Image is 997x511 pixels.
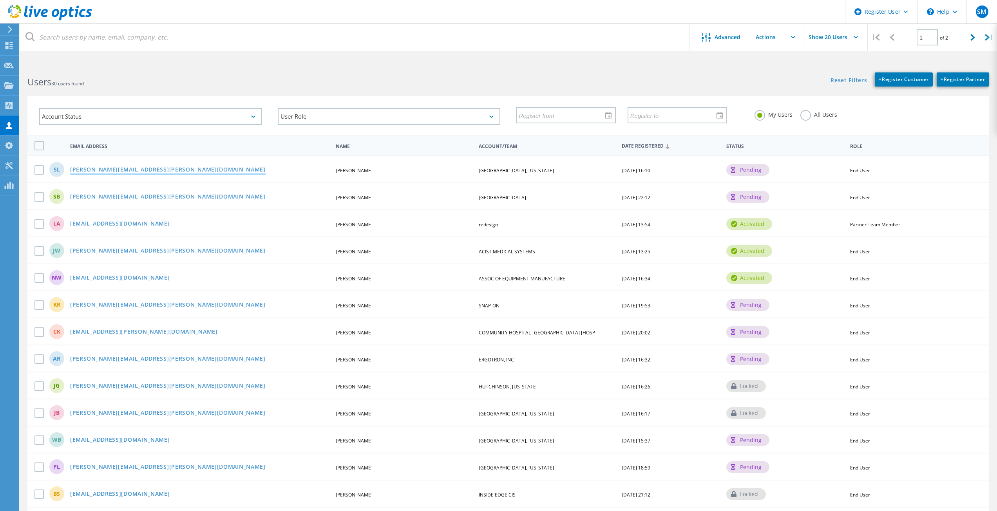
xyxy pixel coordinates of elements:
div: pending [726,299,769,311]
div: Account Status [39,108,262,125]
span: [PERSON_NAME] [336,410,373,417]
div: User Role [278,108,501,125]
span: Status [726,144,843,149]
span: [GEOGRAPHIC_DATA], [US_STATE] [479,167,554,174]
span: ACIST MEDICAL SYSTEMS [479,248,535,255]
span: Name [336,144,472,149]
a: [PERSON_NAME][EMAIL_ADDRESS][PERSON_NAME][DOMAIN_NAME] [70,383,266,390]
span: [PERSON_NAME] [336,437,373,444]
span: [GEOGRAPHIC_DATA], [US_STATE] [479,437,554,444]
span: [PERSON_NAME] [336,356,373,363]
span: [GEOGRAPHIC_DATA], [US_STATE] [479,464,554,471]
a: [EMAIL_ADDRESS][DOMAIN_NAME] [70,437,170,444]
span: SM [977,9,986,15]
span: [PERSON_NAME] [336,248,373,255]
span: INSIDE EDGE CIS [479,491,516,498]
span: Register Customer [879,76,929,83]
span: BS [53,491,60,497]
span: End User [850,410,870,417]
a: +Register Partner [937,72,989,87]
span: [DATE] 22:12 [622,194,650,201]
label: All Users [800,110,837,117]
span: [PERSON_NAME] [336,491,373,498]
span: SNAP-ON [479,302,499,309]
span: Email Address [70,144,329,149]
span: [PERSON_NAME] [336,275,373,282]
span: AR [53,356,60,361]
a: [PERSON_NAME][EMAIL_ADDRESS][PERSON_NAME][DOMAIN_NAME] [70,356,266,363]
label: My Users [755,110,793,117]
span: [PERSON_NAME] [336,167,373,174]
span: SL [54,167,60,172]
span: [PERSON_NAME] [336,383,373,390]
input: Register from [517,108,609,123]
a: [PERSON_NAME][EMAIL_ADDRESS][PERSON_NAME][DOMAIN_NAME] [70,167,266,173]
input: Register to [628,108,721,123]
span: [DATE] 13:54 [622,221,650,228]
div: pending [726,353,769,365]
span: [DATE] 20:02 [622,329,650,336]
span: Role [850,144,977,149]
span: CK [53,329,60,334]
span: ERGOTRON, INC [479,356,514,363]
b: Users [27,76,51,88]
span: End User [850,275,870,282]
span: PL [53,464,60,469]
div: activated [726,218,772,230]
span: End User [850,248,870,255]
b: + [941,76,944,83]
div: pending [726,326,769,338]
span: WB [52,437,61,442]
span: End User [850,383,870,390]
span: [PERSON_NAME] [336,302,373,309]
span: [PERSON_NAME] [336,194,373,201]
a: [PERSON_NAME][EMAIL_ADDRESS][PERSON_NAME][DOMAIN_NAME] [70,248,266,255]
a: [EMAIL_ADDRESS][DOMAIN_NAME] [70,221,170,228]
div: | [868,23,884,51]
div: pending [726,191,769,203]
a: [EMAIL_ADDRESS][PERSON_NAME][DOMAIN_NAME] [70,329,218,336]
svg: \n [927,8,934,15]
span: [DATE] 13:25 [622,248,650,255]
span: [DATE] 21:12 [622,491,650,498]
span: [DATE] 15:37 [622,437,650,444]
span: NW [52,275,62,280]
span: [DATE] 16:32 [622,356,650,363]
span: End User [850,302,870,309]
div: locked [726,488,766,500]
span: End User [850,464,870,471]
span: [DATE] 16:26 [622,383,650,390]
span: Advanced [715,34,740,40]
span: End User [850,437,870,444]
div: activated [726,245,772,257]
span: Partner Team Member [850,221,900,228]
span: JB [54,410,60,415]
span: Account/Team [479,144,615,149]
a: [EMAIL_ADDRESS][DOMAIN_NAME] [70,491,170,498]
span: of 2 [940,34,948,41]
a: [PERSON_NAME][EMAIL_ADDRESS][PERSON_NAME][DOMAIN_NAME] [70,302,266,309]
span: SB [53,194,60,199]
div: locked [726,380,766,392]
span: End User [850,329,870,336]
span: JG [54,383,60,388]
span: LA [53,221,60,226]
a: [PERSON_NAME][EMAIL_ADDRESS][PERSON_NAME][DOMAIN_NAME] [70,194,266,200]
div: pending [726,434,769,446]
div: locked [726,407,766,419]
span: Register Partner [941,76,985,83]
span: End User [850,167,870,174]
a: [PERSON_NAME][EMAIL_ADDRESS][PERSON_NAME][DOMAIN_NAME] [70,410,266,417]
a: Reset Filters [831,78,867,84]
span: JW [53,248,60,253]
span: End User [850,491,870,498]
input: Search users by name, email, company, etc. [20,23,690,51]
span: Date Registered [622,144,720,149]
span: [DATE] 16:10 [622,167,650,174]
span: [GEOGRAPHIC_DATA], [US_STATE] [479,410,554,417]
span: redesign [479,221,498,228]
div: | [981,23,997,51]
span: [PERSON_NAME] [336,329,373,336]
div: activated [726,272,772,284]
span: COMMUNITY HOSPITAL-[GEOGRAPHIC_DATA] [HOSP] [479,329,597,336]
